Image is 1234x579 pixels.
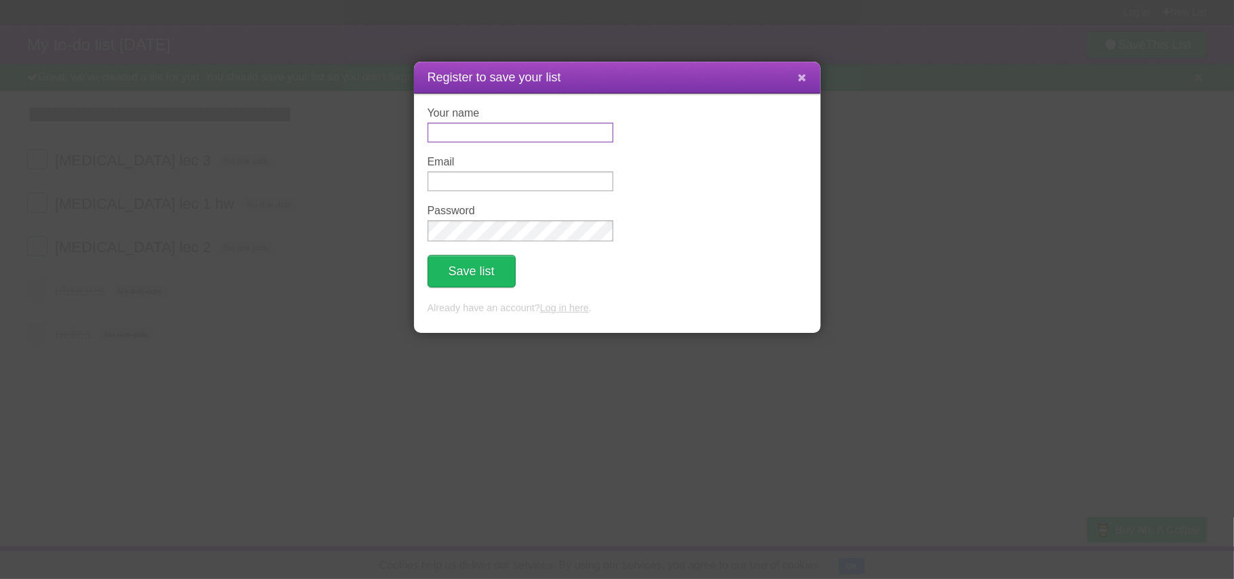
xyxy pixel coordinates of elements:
label: Password [428,205,613,217]
a: Log in here [540,302,589,313]
p: Already have an account? . [428,301,807,316]
label: Your name [428,107,613,119]
button: Save list [428,255,516,287]
label: Email [428,156,613,168]
h1: Register to save your list [428,68,807,87]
